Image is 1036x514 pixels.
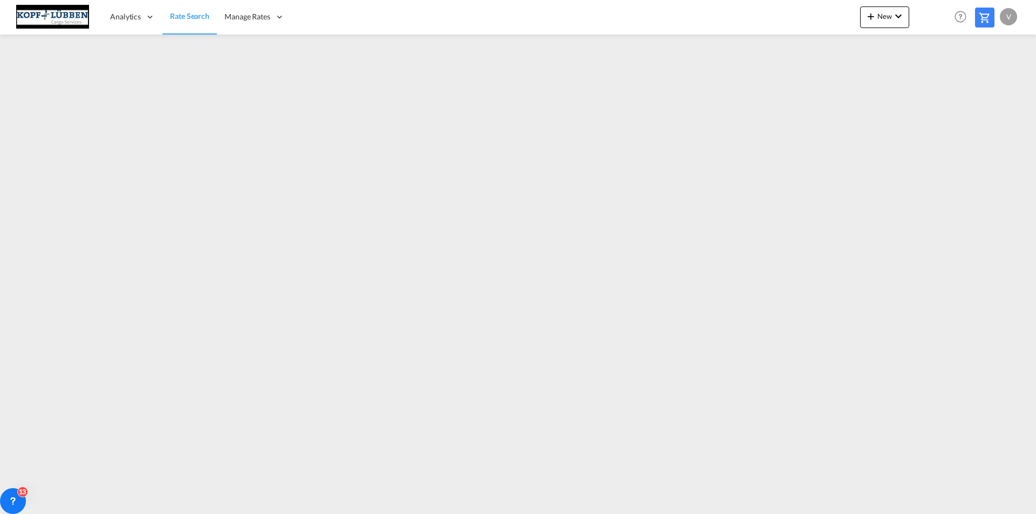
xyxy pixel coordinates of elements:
[16,5,89,29] img: 25cf3bb0aafc11ee9c4fdbd399af7748.JPG
[864,10,877,23] md-icon: icon-plus 400-fg
[170,11,209,20] span: Rate Search
[864,12,905,20] span: New
[224,11,270,22] span: Manage Rates
[892,10,905,23] md-icon: icon-chevron-down
[110,11,141,22] span: Analytics
[1000,8,1017,25] div: v
[951,8,975,27] div: Help
[860,6,909,28] button: icon-plus 400-fgNewicon-chevron-down
[951,8,970,26] span: Help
